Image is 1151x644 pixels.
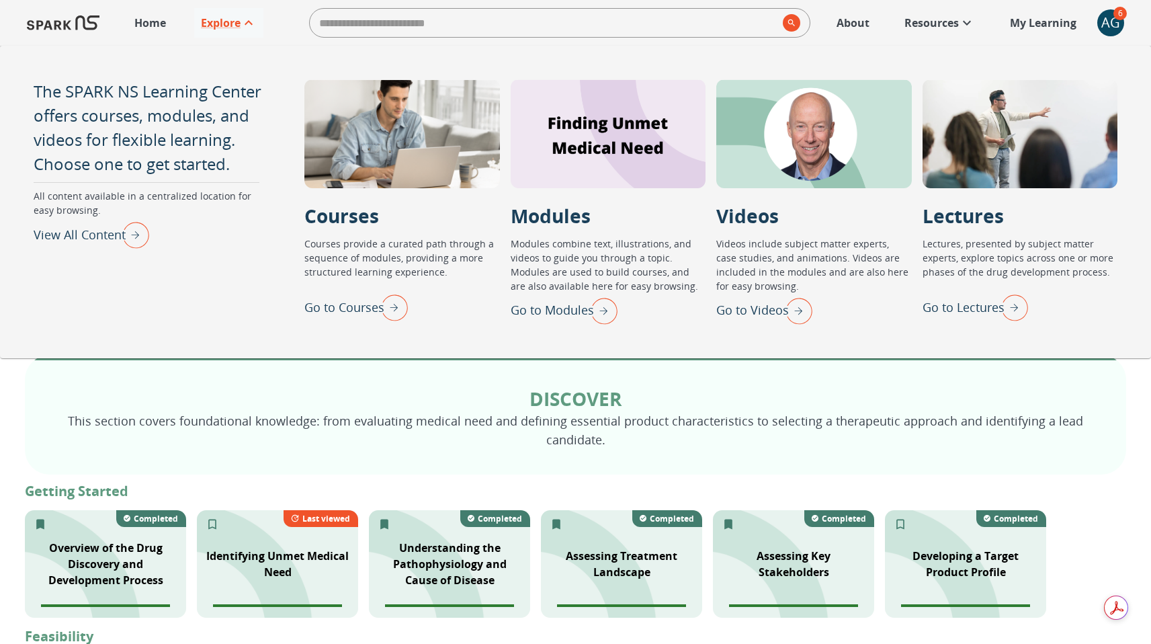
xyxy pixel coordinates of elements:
div: Courses [304,79,499,188]
p: Completed [650,513,694,524]
p: Lectures, presented by subject matter experts, explore topics across one or more phases of the dr... [923,237,1117,290]
svg: Add to My Learning [206,518,219,531]
button: account of current user [1097,9,1124,36]
span: Module completion progress of user [901,604,1030,607]
a: About [830,8,876,38]
p: Go to Modules [511,301,594,319]
p: Modules combine text, illustrations, and videos to guide you through a topic. Modules are used to... [511,237,706,293]
p: Home [134,15,166,31]
a: Home [128,8,173,38]
svg: Remove from My Learning [550,518,563,531]
img: right arrow [779,293,812,328]
p: Completed [478,513,522,524]
span: Module completion progress of user [213,604,342,607]
a: My Learning [1003,8,1084,38]
img: right arrow [374,290,408,325]
div: Modules [511,79,706,188]
p: Go to Videos [716,301,789,319]
p: View All Content [34,226,126,244]
div: SPARK NS branding pattern [713,510,874,618]
p: Courses [304,202,379,230]
p: About [837,15,869,31]
div: SPARK NS branding pattern [541,510,702,618]
p: Developing a Target Product Profile [893,548,1038,580]
p: Resources [904,15,959,31]
p: This section covers foundational knowledge: from evaluating medical need and defining essential p... [68,411,1083,449]
svg: Add to My Learning [894,518,907,531]
button: search [777,9,800,37]
p: Go to Courses [304,298,384,317]
p: Last viewed [302,513,350,524]
p: Completed [994,513,1038,524]
p: Videos include subject matter experts, case studies, and animations. Videos are included in the m... [716,237,911,293]
svg: Remove from My Learning [34,518,47,531]
div: SPARK NS branding pattern [369,510,530,618]
span: Module completion progress of user [729,604,858,607]
p: Completed [134,513,178,524]
svg: Remove from My Learning [722,518,735,531]
div: Go to Modules [511,293,617,328]
div: SPARK NS branding pattern [25,510,186,618]
div: Videos [716,79,911,188]
a: Explore [194,8,263,38]
img: right arrow [116,217,149,252]
svg: Remove from My Learning [378,518,391,531]
p: Understanding the Pathophysiology and Cause of Disease [377,540,522,588]
div: Go to Courses [304,290,408,325]
p: Courses provide a curated path through a sequence of modules, providing a more structured learnin... [304,237,499,290]
span: 6 [1113,7,1127,20]
span: Module completion progress of user [385,604,514,607]
span: Module completion progress of user [41,604,170,607]
p: Getting Started [25,481,1126,501]
img: right arrow [584,293,617,328]
p: Go to Lectures [923,298,1005,317]
div: SPARK NS branding pattern [885,510,1046,618]
p: Overview of the Drug Discovery and Development Process [33,540,178,588]
div: AG [1097,9,1124,36]
p: Explore [201,15,241,31]
p: Modules [511,202,591,230]
img: Logo of SPARK at Stanford [27,7,99,39]
p: Assessing Treatment Landscape [549,548,694,580]
p: The SPARK NS Learning Center offers courses, modules, and videos for flexible learning. Choose on... [34,79,271,176]
p: All content available in a centralized location for easy browsing. [34,189,271,217]
div: SPARK NS branding pattern [197,510,358,618]
p: Discover [68,386,1083,411]
p: Videos [716,202,779,230]
div: View All Content [34,217,149,252]
span: Module completion progress of user [557,604,686,607]
div: Go to Videos [716,293,812,328]
div: Lectures [923,79,1117,188]
p: Identifying Unmet Medical Need [205,548,350,580]
img: right arrow [994,290,1028,325]
a: Resources [898,8,982,38]
p: Assessing Key Stakeholders [721,548,866,580]
p: My Learning [1010,15,1076,31]
p: Lectures [923,202,1004,230]
div: Go to Lectures [923,290,1028,325]
p: Completed [822,513,866,524]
